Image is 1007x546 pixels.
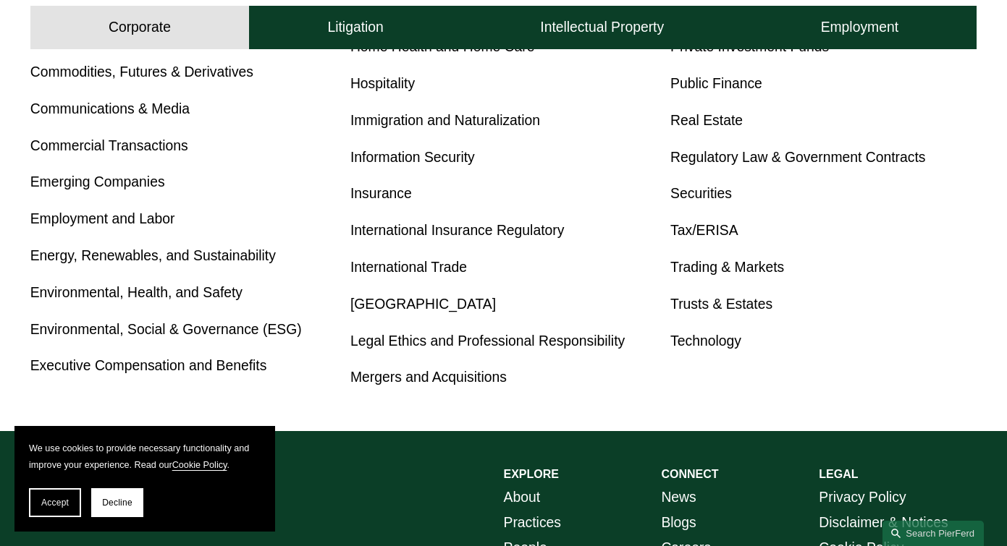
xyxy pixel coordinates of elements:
[30,211,175,226] a: Employment and Labor
[670,150,925,165] a: Regulatory Law & Government Contracts
[350,113,540,128] a: Immigration and Naturalization
[30,64,253,80] a: Commodities, Futures & Derivatives
[30,248,276,263] a: Energy, Renewables, and Sustainability
[109,19,171,37] h4: Corporate
[540,19,664,37] h4: Intellectual Property
[29,440,261,474] p: We use cookies to provide necessary functionality and improve your experience. Read our .
[350,150,475,165] a: Information Security
[504,485,541,511] a: About
[30,322,302,337] a: Environmental, Social & Governance (ESG)
[670,76,762,91] a: Public Finance
[350,223,564,238] a: International Insurance Regulatory
[670,113,743,128] a: Real Estate
[350,39,535,54] a: Home Health and Home Care
[350,333,625,349] a: Legal Ethics and Professional Responsibility
[670,333,741,349] a: Technology
[30,285,243,300] a: Environmental, Health, and Safety
[30,101,190,116] a: Communications & Media
[670,297,772,312] a: Trusts & Estates
[172,460,227,470] a: Cookie Policy
[41,498,69,508] span: Accept
[350,260,467,275] a: International Trade
[819,511,948,536] a: Disclaimer & Notices
[30,138,188,153] a: Commercial Transactions
[661,511,696,536] a: Blogs
[350,297,496,312] a: [GEOGRAPHIC_DATA]
[819,485,906,511] a: Privacy Policy
[504,468,559,480] strong: EXPLORE
[327,19,383,37] h4: Litigation
[670,39,829,54] a: Private Investment Funds
[819,468,858,480] strong: LEGAL
[661,485,696,511] a: News
[670,186,732,201] a: Securities
[670,260,784,275] a: Trading & Markets
[91,488,143,517] button: Decline
[670,223,738,238] a: Tax/ERISA
[350,186,412,201] a: Insurance
[821,19,898,37] h4: Employment
[350,370,507,385] a: Mergers and Acquisitions
[14,426,275,532] section: Cookie banner
[350,76,415,91] a: Hospitality
[882,521,984,546] a: Search this site
[504,511,561,536] a: Practices
[661,468,718,480] strong: CONNECT
[102,498,132,508] span: Decline
[30,174,165,189] a: Emerging Companies
[29,488,81,517] button: Accept
[30,358,267,373] a: Executive Compensation and Benefits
